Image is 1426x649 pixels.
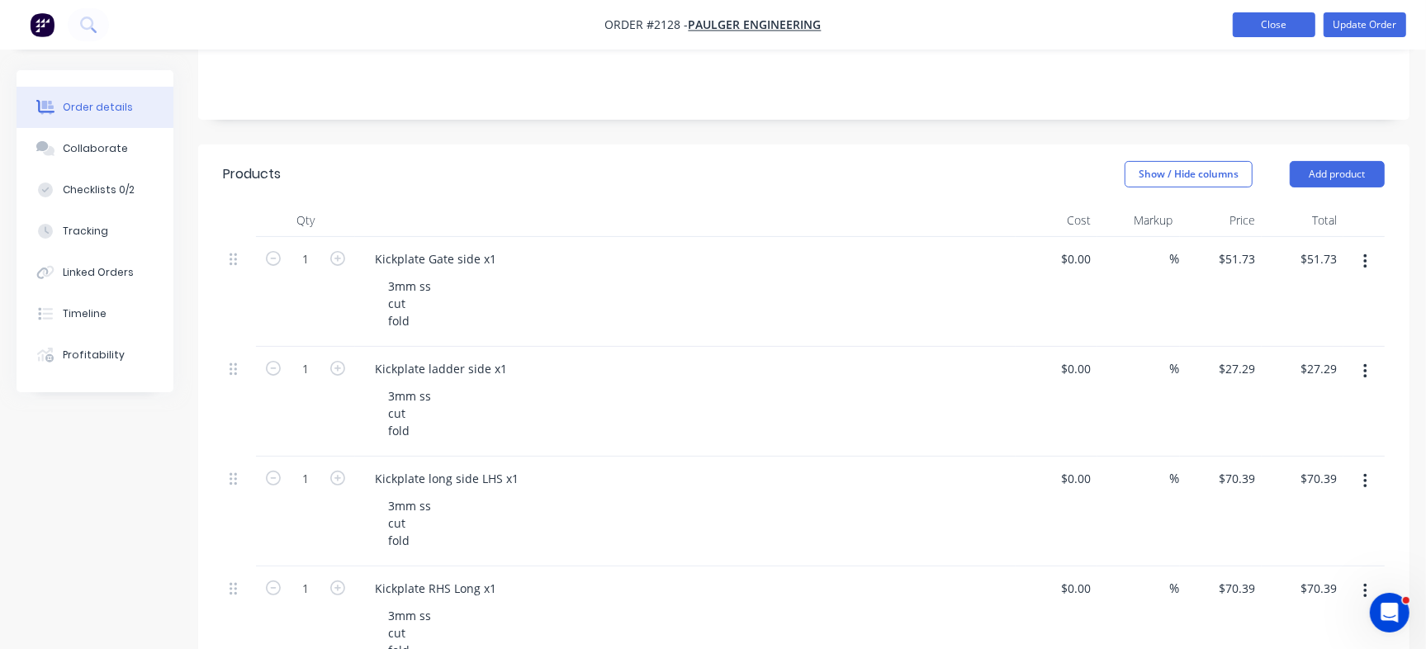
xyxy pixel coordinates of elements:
[63,224,108,239] div: Tracking
[256,204,355,237] div: Qty
[1170,359,1180,378] span: %
[17,169,173,211] button: Checklists 0/2
[1262,204,1343,237] div: Total
[63,100,133,115] div: Order details
[1170,579,1180,598] span: %
[63,265,134,280] div: Linked Orders
[1170,469,1180,488] span: %
[17,252,173,293] button: Linked Orders
[362,576,509,600] div: Kickplate RHS Long x1
[17,211,173,252] button: Tracking
[63,182,135,197] div: Checklists 0/2
[1097,204,1179,237] div: Markup
[1324,12,1406,37] button: Update Order
[1170,249,1180,268] span: %
[1125,161,1253,187] button: Show / Hide columns
[689,17,822,33] a: Paulger Engineering
[17,293,173,334] button: Timeline
[1180,204,1262,237] div: Price
[30,12,54,37] img: Factory
[63,348,125,362] div: Profitability
[1290,161,1385,187] button: Add product
[375,494,444,552] div: 3mm ss cut fold
[375,274,444,333] div: 3mm ss cut fold
[17,128,173,169] button: Collaborate
[1370,593,1409,632] iframe: Intercom live chat
[223,164,281,184] div: Products
[1016,204,1097,237] div: Cost
[63,306,107,321] div: Timeline
[362,247,509,271] div: Kickplate Gate side x1
[63,141,128,156] div: Collaborate
[605,17,689,33] span: Order #2128 -
[362,467,532,490] div: Kickplate long side LHS x1
[17,87,173,128] button: Order details
[375,384,444,443] div: 3mm ss cut fold
[17,334,173,376] button: Profitability
[362,357,520,381] div: Kickplate ladder side x1
[1233,12,1315,37] button: Close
